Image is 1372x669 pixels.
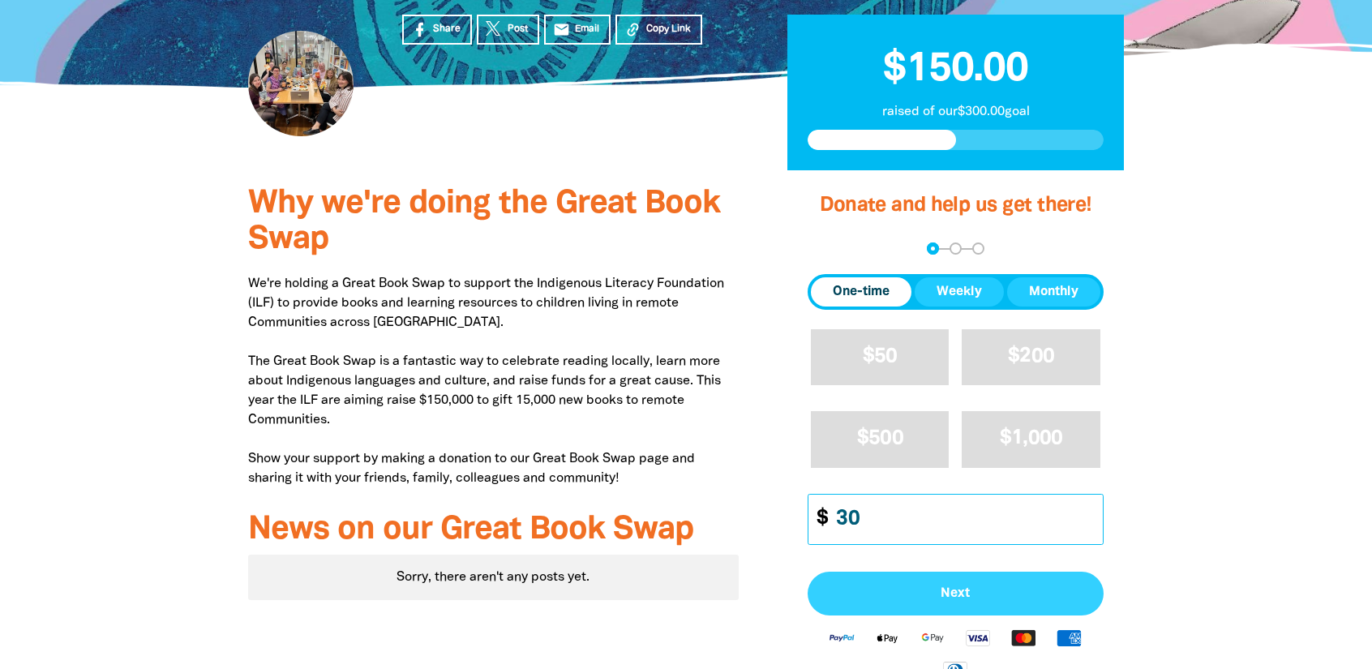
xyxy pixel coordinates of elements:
span: $150.00 [883,51,1027,88]
button: $1,000 [962,411,1100,467]
button: Monthly [1007,277,1100,307]
button: One-time [811,277,911,307]
span: Donate and help us get there! [820,196,1092,215]
img: Apple Pay logo [864,628,910,647]
h3: News on our Great Book Swap [248,512,739,548]
button: Navigate to step 3 of 3 to enter your payment details [972,242,984,255]
span: Email [575,22,599,36]
span: One-time [833,282,890,302]
span: Why we're doing the Great Book Swap [248,189,720,255]
span: Weekly [937,282,982,302]
img: American Express logo [1046,628,1091,647]
button: Copy Link [615,15,702,45]
a: emailEmail [544,15,611,45]
button: Weekly [915,277,1004,307]
span: $ [808,495,828,544]
a: Post [477,15,539,45]
div: Sorry, there aren't any posts yet. [248,555,739,600]
button: $500 [811,411,950,467]
span: Copy Link [646,22,691,36]
button: Navigate to step 1 of 3 to enter your donation amount [927,242,939,255]
button: $200 [962,329,1100,385]
span: Monthly [1029,282,1078,302]
span: $500 [857,429,903,448]
div: Donation frequency [808,274,1104,310]
span: $1,000 [1000,429,1063,448]
a: Share [402,15,472,45]
span: Post [508,22,528,36]
img: Mastercard logo [1001,628,1046,647]
p: We're holding a Great Book Swap to support the Indigenous Literacy Foundation (ILF) to provide bo... [248,274,739,488]
span: Share [433,22,461,36]
div: Paginated content [248,555,739,600]
button: Pay with Credit Card [808,572,1104,615]
img: Google Pay logo [910,628,955,647]
img: Visa logo [955,628,1001,647]
button: Navigate to step 2 of 3 to enter your details [950,242,962,255]
i: email [553,21,570,38]
button: $50 [811,329,950,385]
span: $200 [1008,347,1054,366]
span: $50 [863,347,898,366]
input: Enter custom amount [825,495,1103,544]
img: Paypal logo [819,628,864,647]
span: Next [825,587,1086,600]
p: raised of our $300.00 goal [808,102,1104,122]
